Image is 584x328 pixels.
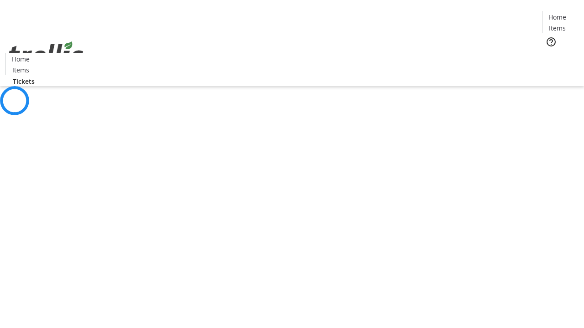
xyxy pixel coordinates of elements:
span: Home [548,12,566,22]
a: Home [542,12,572,22]
span: Tickets [549,53,571,62]
a: Tickets [5,77,42,86]
a: Home [6,54,35,64]
span: Tickets [13,77,35,86]
a: Items [6,65,35,75]
img: Orient E2E Organization Nbk93mkP23's Logo [5,31,87,77]
span: Home [12,54,30,64]
a: Items [542,23,572,33]
span: Items [12,65,29,75]
span: Items [549,23,566,33]
a: Tickets [542,53,579,62]
button: Help [542,33,560,51]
